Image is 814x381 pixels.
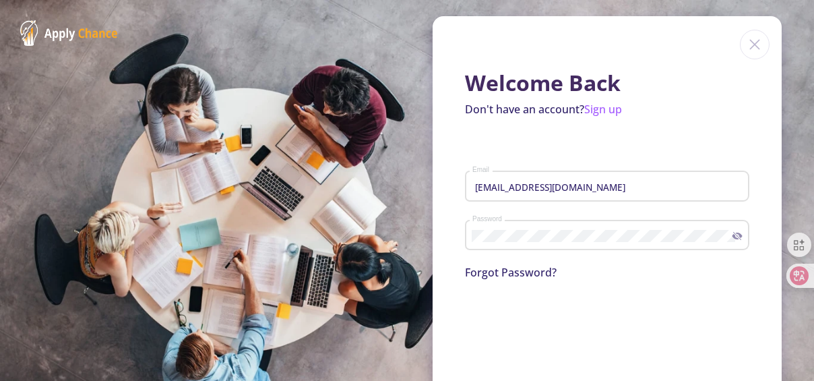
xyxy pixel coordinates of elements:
[465,101,749,117] p: Don't have an account?
[465,70,749,96] h1: Welcome Back
[20,20,118,46] img: ApplyChance Logo
[465,265,557,280] a: Forgot Password?
[740,30,770,59] img: close icon
[465,297,670,349] iframe: reCAPTCHA
[584,102,622,117] a: Sign up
